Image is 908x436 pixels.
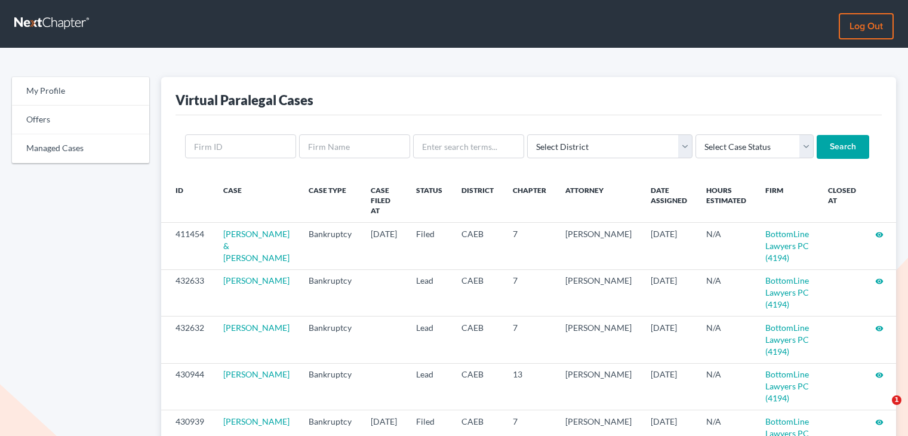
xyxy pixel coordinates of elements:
[299,223,361,269] td: Bankruptcy
[503,317,556,363] td: 7
[756,178,818,223] th: Firm
[161,223,214,269] td: 411454
[452,269,503,316] td: CAEB
[299,317,361,363] td: Bankruptcy
[839,13,894,39] a: Log out
[875,231,884,239] i: visibility
[361,178,407,223] th: Case Filed At
[214,178,299,223] th: Case
[161,178,214,223] th: ID
[875,416,884,426] a: visibility
[223,275,290,285] a: [PERSON_NAME]
[697,178,756,223] th: Hours Estimated
[407,269,452,316] td: Lead
[161,269,214,316] td: 432633
[765,323,809,357] a: BottomLine Lawyers PC (4194)
[176,91,313,109] div: Virtual Paralegal Cases
[503,178,556,223] th: Chapter
[407,363,452,410] td: Lead
[556,317,641,363] td: [PERSON_NAME]
[875,229,884,239] a: visibility
[299,134,410,158] input: Firm Name
[875,369,884,379] a: visibility
[223,369,290,379] a: [PERSON_NAME]
[556,178,641,223] th: Attorney
[697,317,756,363] td: N/A
[697,269,756,316] td: N/A
[503,363,556,410] td: 13
[875,277,884,285] i: visibility
[765,275,809,309] a: BottomLine Lawyers PC (4194)
[875,324,884,333] i: visibility
[641,223,697,269] td: [DATE]
[407,317,452,363] td: Lead
[413,134,524,158] input: Enter search terms...
[697,363,756,410] td: N/A
[407,178,452,223] th: Status
[641,363,697,410] td: [DATE]
[223,416,290,426] a: [PERSON_NAME]
[875,323,884,333] a: visibility
[407,223,452,269] td: Filed
[452,363,503,410] td: CAEB
[503,269,556,316] td: 7
[161,317,214,363] td: 432632
[765,369,809,403] a: BottomLine Lawyers PC (4194)
[12,134,149,163] a: Managed Cases
[12,106,149,134] a: Offers
[867,395,896,424] iframe: Intercom live chat
[361,223,407,269] td: [DATE]
[299,269,361,316] td: Bankruptcy
[503,223,556,269] td: 7
[875,275,884,285] a: visibility
[452,317,503,363] td: CAEB
[641,269,697,316] td: [DATE]
[556,223,641,269] td: [PERSON_NAME]
[556,363,641,410] td: [PERSON_NAME]
[641,178,697,223] th: Date Assigned
[452,178,503,223] th: District
[299,178,361,223] th: Case Type
[185,134,296,158] input: Firm ID
[818,178,866,223] th: Closed at
[641,317,697,363] td: [DATE]
[161,363,214,410] td: 430944
[892,395,901,405] span: 1
[223,323,290,333] a: [PERSON_NAME]
[299,363,361,410] td: Bankruptcy
[12,77,149,106] a: My Profile
[697,223,756,269] td: N/A
[817,135,869,159] input: Search
[875,371,884,379] i: visibility
[556,269,641,316] td: [PERSON_NAME]
[765,229,809,263] a: BottomLine Lawyers PC (4194)
[223,229,290,263] a: [PERSON_NAME] & [PERSON_NAME]
[452,223,503,269] td: CAEB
